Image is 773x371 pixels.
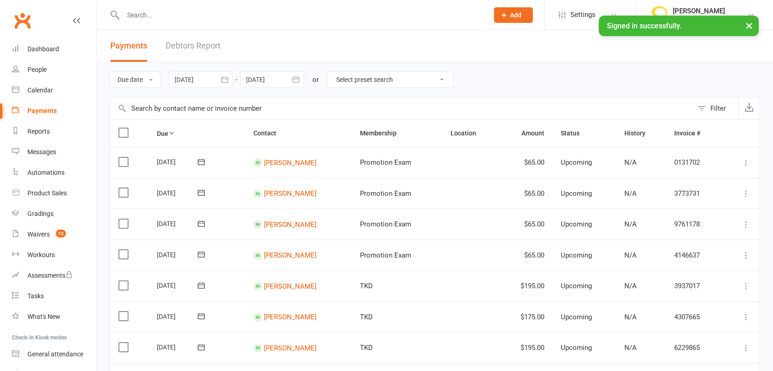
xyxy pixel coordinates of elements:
[499,120,553,147] th: Amount
[157,186,199,200] div: [DATE]
[693,97,738,119] button: Filter
[56,230,66,237] span: 13
[12,142,97,162] a: Messages
[666,120,723,147] th: Invoice #
[110,41,147,50] span: Payments
[360,158,411,167] span: Promotion Exam
[561,344,592,352] span: Upcoming
[12,121,97,142] a: Reports
[360,189,411,198] span: Promotion Exam
[499,301,553,333] td: $175.00
[624,344,637,352] span: N/A
[12,286,97,306] a: Tasks
[499,240,553,271] td: $65.00
[666,332,723,363] td: 6229865
[624,220,637,228] span: N/A
[264,313,317,321] a: [PERSON_NAME]
[27,189,67,197] div: Product Sales
[149,120,245,147] th: Due
[710,103,726,114] div: Filter
[442,120,499,147] th: Location
[157,247,199,262] div: [DATE]
[264,158,317,167] a: [PERSON_NAME]
[561,158,592,167] span: Upcoming
[624,189,637,198] span: N/A
[553,120,616,147] th: Status
[27,107,57,114] div: Payments
[27,231,50,238] div: Waivers
[110,30,147,62] button: Payments
[499,332,553,363] td: $195.00
[27,148,56,156] div: Messages
[27,210,54,217] div: Gradings
[157,216,199,231] div: [DATE]
[27,292,44,300] div: Tasks
[673,15,725,23] div: Elite Martial Arts
[352,120,442,147] th: Membership
[27,128,50,135] div: Reports
[616,120,666,147] th: History
[12,183,97,204] a: Product Sales
[157,309,199,323] div: [DATE]
[624,158,637,167] span: N/A
[12,306,97,327] a: What's New
[741,16,757,35] button: ×
[110,71,161,88] button: Due date
[157,278,199,292] div: [DATE]
[12,80,97,101] a: Calendar
[510,11,521,19] span: Add
[499,178,553,209] td: $65.00
[666,301,723,333] td: 4307665
[499,209,553,240] td: $65.00
[570,5,596,25] span: Settings
[607,22,682,30] span: Signed in successfully.
[157,340,199,354] div: [DATE]
[666,147,723,178] td: 0131702
[264,220,317,228] a: [PERSON_NAME]
[312,74,319,85] div: or
[245,120,352,147] th: Contact
[264,251,317,259] a: [PERSON_NAME]
[264,189,317,198] a: [PERSON_NAME]
[499,270,553,301] td: $195.00
[561,220,592,228] span: Upcoming
[12,204,97,224] a: Gradings
[264,282,317,290] a: [PERSON_NAME]
[12,162,97,183] a: Automations
[27,251,55,258] div: Workouts
[27,313,60,320] div: What's New
[561,282,592,290] span: Upcoming
[11,9,34,32] a: Clubworx
[12,224,97,245] a: Waivers 13
[360,313,373,321] span: TKD
[666,240,723,271] td: 4146637
[666,178,723,209] td: 3773731
[360,344,373,352] span: TKD
[650,6,668,24] img: thumb_image1508806937.png
[12,101,97,121] a: Payments
[27,66,47,73] div: People
[27,45,59,53] div: Dashboard
[120,9,482,22] input: Search...
[624,282,637,290] span: N/A
[110,97,693,119] input: Search by contact name or invoice number
[499,147,553,178] td: $65.00
[666,209,723,240] td: 9761178
[12,59,97,80] a: People
[673,7,725,15] div: [PERSON_NAME]
[494,7,533,23] button: Add
[27,350,83,358] div: General attendance
[12,265,97,286] a: Assessments
[666,270,723,301] td: 3937017
[561,313,592,321] span: Upcoming
[360,220,411,228] span: Promotion Exam
[12,344,97,365] a: General attendance kiosk mode
[360,251,411,259] span: Promotion Exam
[27,272,73,279] div: Assessments
[12,39,97,59] a: Dashboard
[264,344,317,352] a: [PERSON_NAME]
[27,169,64,176] div: Automations
[624,313,637,321] span: N/A
[166,30,220,62] a: Debtors Report
[624,251,637,259] span: N/A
